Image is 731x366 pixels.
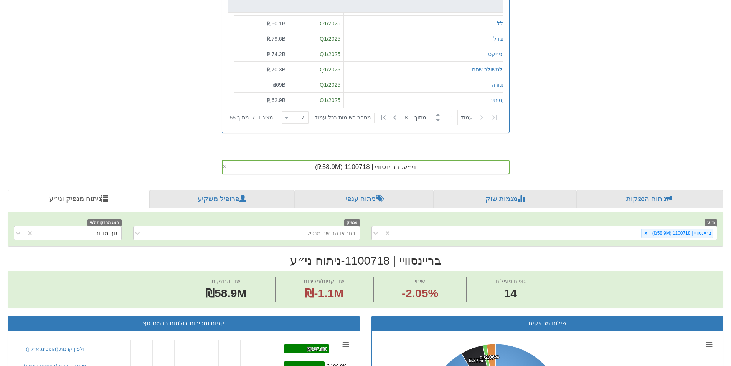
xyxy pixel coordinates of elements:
tspan: ₪207.8K [307,346,327,352]
span: 14 [495,285,526,302]
tspan: 2.06% [485,354,499,360]
div: ₪62.9B [238,96,285,104]
div: Q1/2025 [292,65,340,73]
div: Q1/2025 [292,96,340,104]
span: ‏עמוד [461,114,473,121]
button: הפניקס [488,50,506,58]
tspan: 5.37% [469,358,483,363]
span: -2.05% [402,285,438,302]
div: ₪69B [238,81,285,88]
div: Q1/2025 [292,50,340,58]
button: עמיתים [489,96,506,104]
div: ₪74.2B [238,50,285,58]
div: Q1/2025 [292,81,340,88]
h2: בריינסוויי | 1100718 - ניתוח ני״ע [8,254,723,267]
span: ני״ע [705,219,717,226]
a: ניתוח הנפקות [576,190,723,209]
span: שווי החזקות [211,278,241,284]
span: מנפיק [344,219,360,226]
div: ₪80.1B [238,19,285,27]
span: ‏מספר רשומות בכל עמוד [315,114,371,121]
div: בחר או הזן שם מנפיק [306,229,356,237]
a: ניתוח ענפי [294,190,434,209]
button: מגדל [493,35,506,42]
div: גוף מדווח [95,229,117,237]
div: Q1/2025 [292,35,340,42]
div: בריינסוויי | 1100718 (₪58.9M) [650,229,713,238]
a: פרופיל משקיע [150,190,294,209]
div: ‏מציג 1 - 7 ‏ מתוך 55 [230,109,273,126]
h3: פילוח מחזיקים [378,320,718,327]
button: מנורה [492,81,506,88]
span: ₪-1.1M [305,287,343,300]
tspan: 0.91% [480,355,494,361]
button: כלל [497,19,506,27]
span: שווי קניות/מכירות [304,278,345,284]
span: Clear value [223,161,229,174]
span: שינוי [415,278,425,284]
a: ניתוח מנפיק וני״ע [8,190,150,209]
div: ₪70.3B [238,65,285,73]
span: ₪58.9M [205,287,246,300]
div: ₪79.6B [238,35,285,42]
span: × [223,163,227,170]
span: ני״ע: ‏בריינסוויי | 1100718 ‎(₪58.9M)‎ [315,163,416,171]
span: 8 [405,114,414,121]
span: הצג החזקות לפי [87,219,121,226]
a: מגמות שוק [434,190,576,209]
span: גופים פעילים [495,278,526,284]
div: Q1/2025 [292,19,340,27]
a: דולפין קרנות (הוסטינג איילון) [26,346,87,352]
button: אלטשולר שחם [472,65,506,73]
div: ‏ מתוך [279,109,502,126]
h3: קניות ומכירות בולטות ברמת גוף [14,320,354,327]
